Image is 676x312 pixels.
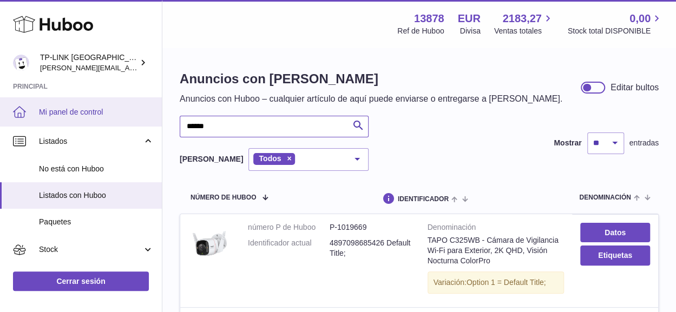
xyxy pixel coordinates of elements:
span: [PERSON_NAME][EMAIL_ADDRESS][DOMAIN_NAME] [40,63,217,72]
strong: EUR [458,11,481,26]
span: entradas [629,138,659,148]
div: TAPO C325WB - Cámara de Vigilancia Wi-Fi para Exterior, 2K QHD, Visión Nocturna ColorPro [428,235,565,266]
span: Paquetes [39,217,154,227]
span: 0,00 [629,11,651,26]
a: 0,00 Stock total DISPONIBLE [568,11,663,36]
label: [PERSON_NAME] [180,154,243,164]
span: identificador [398,196,449,203]
button: Etiquetas [580,245,650,265]
dt: número P de Huboo [248,222,330,233]
span: Listados [39,136,142,147]
strong: Denominación [428,222,565,235]
img: celia.yan@tp-link.com [13,55,29,71]
a: 2183,27 Ventas totales [494,11,554,36]
label: Mostrar [554,138,581,148]
span: Todos [259,154,281,163]
strong: 13878 [414,11,444,26]
span: Stock total DISPONIBLE [568,26,663,36]
h1: Anuncios con [PERSON_NAME] [180,70,562,88]
dt: Identificador actual [248,238,330,258]
span: 2183,27 [502,11,541,26]
span: Option 1 = Default Title; [467,278,546,287]
a: Cerrar sesión [13,271,149,291]
span: Mi panel de control [39,107,154,117]
span: No está con Huboo [39,164,154,174]
div: Variación: [428,271,565,294]
p: Anuncios con Huboo – cualquier artículo de aquí puede enviarse o entregarse a [PERSON_NAME]. [180,93,562,105]
div: Editar bultos [611,82,659,94]
div: Divisa [460,26,481,36]
dd: P-1019669 [330,222,411,233]
a: Datos [580,223,650,242]
div: Ref de Huboo [397,26,444,36]
span: Listados con Huboo [39,190,154,201]
dd: 4897098685426 Default Title; [330,238,411,258]
div: TP-LINK [GEOGRAPHIC_DATA], SOCIEDAD LIMITADA [40,52,137,73]
span: Ventas totales [494,26,554,36]
span: denominación [579,194,631,201]
img: TAPO C325WB - Cámara de Vigilancia Wi-Fi para Exterior, 2K QHD, Visión Nocturna ColorPro [188,222,232,265]
span: Stock [39,244,142,255]
span: número de Huboo [191,194,256,201]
